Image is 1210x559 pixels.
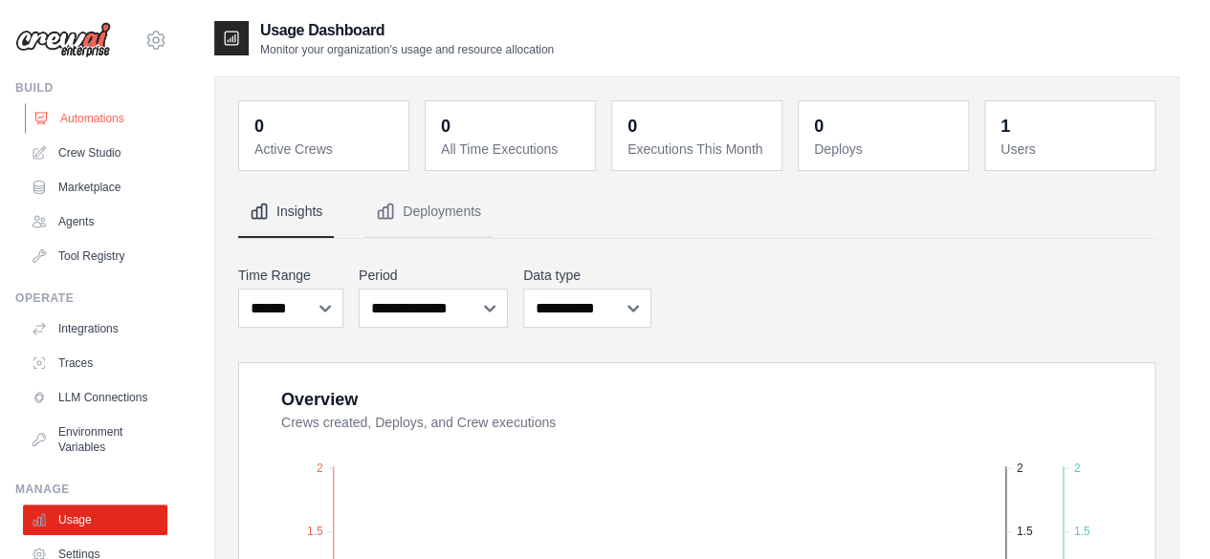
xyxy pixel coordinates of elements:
[254,140,397,159] dt: Active Crews
[1017,462,1023,475] tspan: 2
[814,140,957,159] dt: Deploys
[25,103,169,134] a: Automations
[15,290,167,306] div: Operate
[23,241,167,271] a: Tool Registry
[15,22,111,58] img: Logo
[15,80,167,96] div: Build
[1114,467,1210,559] iframe: Chat Widget
[23,417,167,462] a: Environment Variables
[23,138,167,168] a: Crew Studio
[238,266,343,285] label: Time Range
[359,266,508,285] label: Period
[441,113,451,140] div: 0
[627,113,637,140] div: 0
[23,348,167,378] a: Traces
[281,413,1132,432] dt: Crews created, Deploys, and Crew executions
[317,462,323,475] tspan: 2
[441,140,583,159] dt: All Time Executions
[23,505,167,535] a: Usage
[23,313,167,344] a: Integrations
[1001,113,1010,140] div: 1
[23,172,167,203] a: Marketplace
[364,186,493,238] button: Deployments
[1017,525,1033,538] tspan: 1.5
[15,482,167,497] div: Manage
[23,382,167,413] a: LLM Connections
[307,525,323,538] tspan: 1.5
[260,19,554,42] h2: Usage Dashboard
[1074,462,1081,475] tspan: 2
[238,186,1155,238] nav: Tabs
[254,113,264,140] div: 0
[260,42,554,57] p: Monitor your organization's usage and resource allocation
[523,266,651,285] label: Data type
[281,386,358,413] div: Overview
[814,113,824,140] div: 0
[238,186,334,238] button: Insights
[627,140,770,159] dt: Executions This Month
[1074,525,1090,538] tspan: 1.5
[1001,140,1143,159] dt: Users
[23,206,167,237] a: Agents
